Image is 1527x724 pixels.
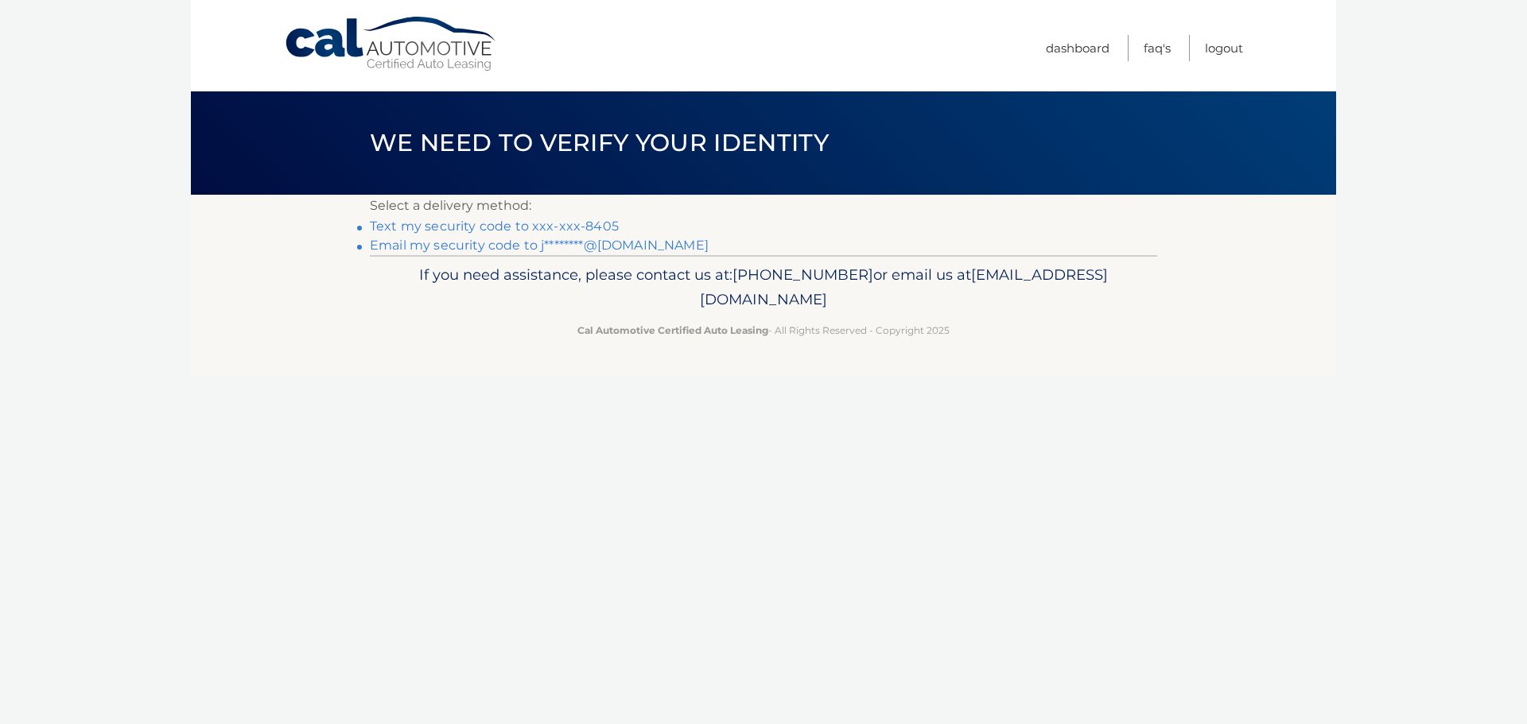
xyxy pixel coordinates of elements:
strong: Cal Automotive Certified Auto Leasing [577,324,768,336]
span: [PHONE_NUMBER] [732,265,873,284]
p: - All Rights Reserved - Copyright 2025 [380,322,1147,339]
a: Dashboard [1046,35,1109,61]
p: If you need assistance, please contact us at: or email us at [380,262,1147,313]
a: Cal Automotive [284,16,499,72]
a: Logout [1205,35,1243,61]
a: FAQ's [1144,35,1171,61]
a: Text my security code to xxx-xxx-8405 [370,219,619,234]
span: We need to verify your identity [370,128,829,157]
a: Email my security code to j********@[DOMAIN_NAME] [370,238,709,253]
p: Select a delivery method: [370,195,1157,217]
